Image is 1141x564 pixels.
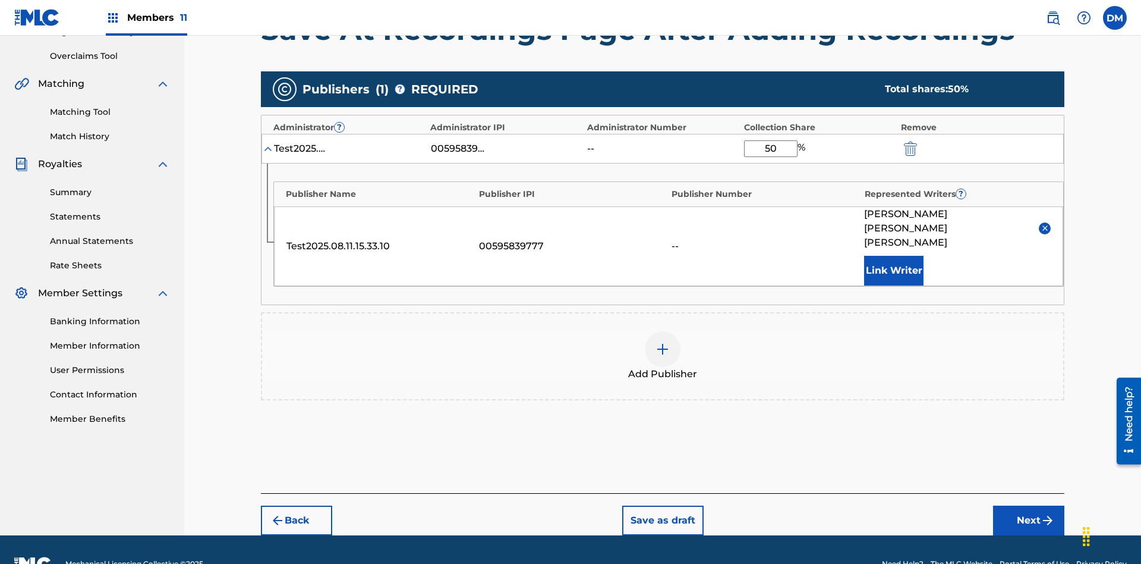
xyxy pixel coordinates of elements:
[50,340,170,352] a: Member Information
[262,143,274,155] img: expand-cell-toggle
[50,364,170,377] a: User Permissions
[655,342,670,356] img: add
[50,211,170,223] a: Statements
[278,82,292,96] img: publishers
[628,367,697,381] span: Add Publisher
[50,186,170,199] a: Summary
[38,286,122,300] span: Member Settings
[261,506,332,535] button: Back
[864,256,923,286] button: Link Writer
[1041,224,1049,233] img: remove-from-list-button
[1103,6,1127,30] div: User Menu
[1072,6,1096,30] div: Help
[395,84,405,94] span: ?
[286,239,473,253] div: Test2025.08.11.15.33.10
[885,82,1041,96] div: Total shares:
[956,189,966,199] span: ?
[273,121,424,134] div: Administrator
[479,188,666,200] div: Publisher IPI
[335,123,344,132] span: ?
[1041,513,1055,528] img: f7272a7cc735f4ea7f67.svg
[948,83,969,95] span: 50 %
[1077,519,1096,554] div: Drag
[1041,6,1065,30] a: Public Search
[904,142,917,156] img: 12a2ab48e56ec057fbd8.svg
[993,506,1064,535] button: Next
[38,157,82,171] span: Royalties
[156,77,170,91] img: expand
[286,188,473,200] div: Publisher Name
[50,259,170,272] a: Rate Sheets
[14,77,29,91] img: Matching
[798,140,808,157] span: %
[14,9,60,26] img: MLC Logo
[302,80,370,98] span: Publishers
[865,188,1052,200] div: Represented Writers
[376,80,389,98] span: ( 1 )
[744,121,895,134] div: Collection Share
[411,80,478,98] span: REQUIRED
[1077,11,1091,25] img: help
[50,388,170,401] a: Contact Information
[587,121,738,134] div: Administrator Number
[156,286,170,300] img: expand
[622,506,704,535] button: Save as draft
[127,11,187,24] span: Members
[106,11,120,25] img: Top Rightsholders
[50,50,170,62] a: Overclaims Tool
[50,235,170,247] a: Annual Statements
[672,239,858,253] div: --
[901,121,1052,134] div: Remove
[479,239,666,253] div: 00595839777
[50,315,170,328] a: Banking Information
[1108,373,1141,471] iframe: Resource Center
[864,207,1030,250] span: [PERSON_NAME] [PERSON_NAME] [PERSON_NAME]
[1046,11,1060,25] img: search
[14,157,29,171] img: Royalties
[50,106,170,118] a: Matching Tool
[156,157,170,171] img: expand
[38,77,84,91] span: Matching
[430,121,581,134] div: Administrator IPI
[1082,507,1141,564] iframe: Chat Widget
[14,286,29,300] img: Member Settings
[50,130,170,143] a: Match History
[672,188,859,200] div: Publisher Number
[180,12,187,23] span: 11
[50,413,170,425] a: Member Benefits
[270,513,285,528] img: 7ee5dd4eb1f8a8e3ef2f.svg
